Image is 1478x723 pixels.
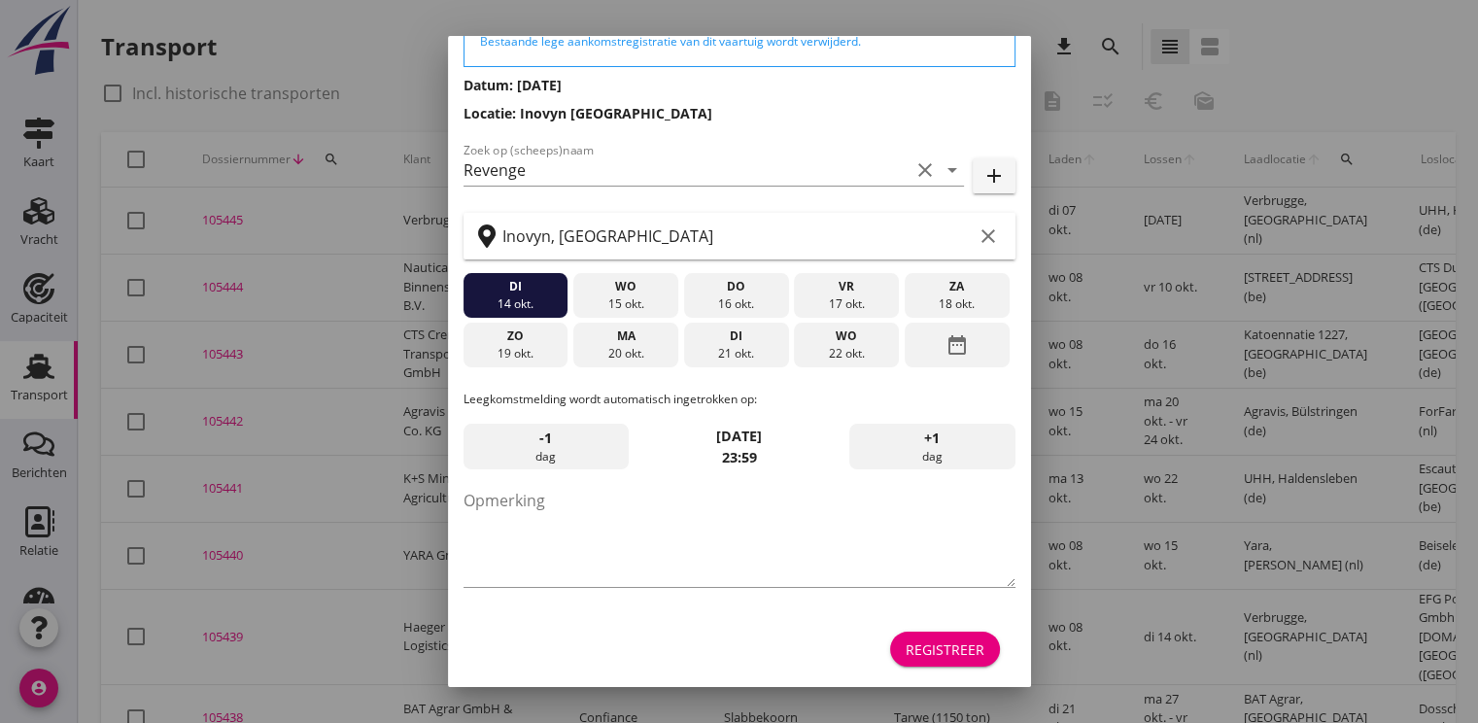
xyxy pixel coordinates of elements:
div: 18 okt. [910,295,1005,313]
div: 22 okt. [799,345,894,362]
div: di [688,327,783,345]
div: 20 okt. [578,345,673,362]
div: vr [799,278,894,295]
div: Bestaande lege aankomstregistratie van dit vaartuig wordt verwijderd. [480,33,999,51]
div: 15 okt. [578,295,673,313]
div: 16 okt. [688,295,783,313]
button: Registreer [890,632,1000,667]
span: -1 [539,428,552,449]
div: wo [799,327,894,345]
i: clear [977,224,1000,248]
div: do [688,278,783,295]
div: dag [464,424,629,470]
textarea: Opmerking [464,485,1015,587]
i: arrow_drop_down [941,158,964,182]
div: za [910,278,1005,295]
div: 17 okt. [799,295,894,313]
div: ma [578,327,673,345]
div: dag [849,424,1014,470]
strong: 23:59 [722,448,757,466]
h3: Datum: [DATE] [464,75,1015,95]
i: add [982,164,1006,188]
div: 14 okt. [467,295,563,313]
div: wo [578,278,673,295]
p: Leegkomstmelding wordt automatisch ingetrokken op: [464,391,1015,408]
input: Zoek op (scheeps)naam [464,155,910,186]
strong: [DATE] [716,427,762,445]
div: Registreer [906,639,984,660]
span: +1 [924,428,940,449]
div: zo [467,327,563,345]
h3: Locatie: Inovyn [GEOGRAPHIC_DATA] [464,103,1015,123]
div: 19 okt. [467,345,563,362]
input: Zoek op terminal of plaats [502,221,973,252]
div: di [467,278,563,295]
i: date_range [945,327,969,362]
i: clear [913,158,937,182]
div: 21 okt. [688,345,783,362]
